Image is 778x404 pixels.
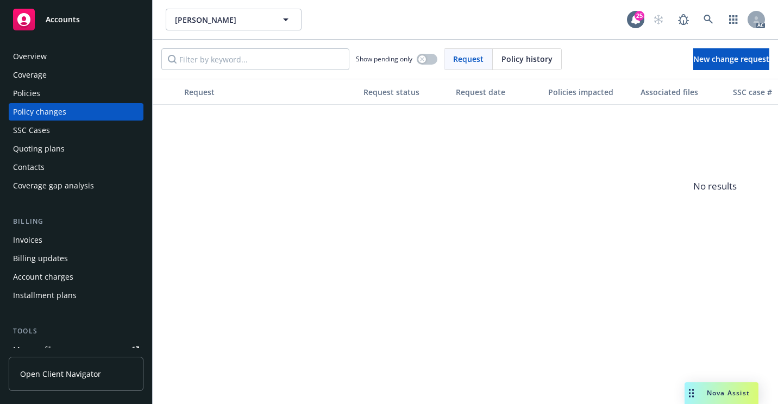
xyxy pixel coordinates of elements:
a: Policy changes [9,103,143,121]
a: Policies [9,85,143,102]
a: Contacts [9,159,143,176]
div: Policy changes [13,103,66,121]
input: Filter by keyword... [161,48,349,70]
button: Associated files [636,79,729,105]
span: Nova Assist [707,388,750,397]
button: Request status [359,79,451,105]
a: New change request [693,48,769,70]
div: Drag to move [685,382,698,404]
span: Policy history [501,53,553,65]
div: Policies impacted [548,86,632,98]
span: Accounts [46,15,80,24]
span: New change request [693,54,769,64]
button: Request date [451,79,544,105]
a: Manage files [9,341,143,358]
div: Installment plans [13,287,77,304]
div: Request date [456,86,539,98]
div: Invoices [13,231,42,249]
div: Coverage [13,66,47,84]
div: Manage files [13,341,59,358]
button: Policies impacted [544,79,636,105]
a: Quoting plans [9,140,143,157]
span: [PERSON_NAME] [175,14,269,26]
div: Billing updates [13,250,68,267]
button: [PERSON_NAME] [166,9,302,30]
a: Installment plans [9,287,143,304]
a: Account charges [9,268,143,286]
a: Billing updates [9,250,143,267]
a: Report a Bug [673,9,694,30]
div: Coverage gap analysis [13,177,94,194]
a: Switch app [723,9,744,30]
a: SSC Cases [9,122,143,139]
span: Open Client Navigator [20,368,101,380]
a: Start snowing [648,9,669,30]
div: 25 [635,11,644,21]
a: Coverage [9,66,143,84]
div: SSC Cases [13,122,50,139]
div: Contacts [13,159,45,176]
a: Search [698,9,719,30]
div: Associated files [641,86,724,98]
button: Nova Assist [685,382,758,404]
div: Quoting plans [13,140,65,157]
div: Policies [13,85,40,102]
button: Request [180,79,359,105]
a: Invoices [9,231,143,249]
div: Billing [9,216,143,227]
div: Tools [9,326,143,337]
div: Overview [13,48,47,65]
a: Coverage gap analysis [9,177,143,194]
a: Accounts [9,4,143,35]
div: Request [184,86,355,98]
div: Account charges [13,268,73,286]
a: Overview [9,48,143,65]
span: Show pending only [356,54,412,64]
span: Request [453,53,484,65]
div: Request status [363,86,447,98]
